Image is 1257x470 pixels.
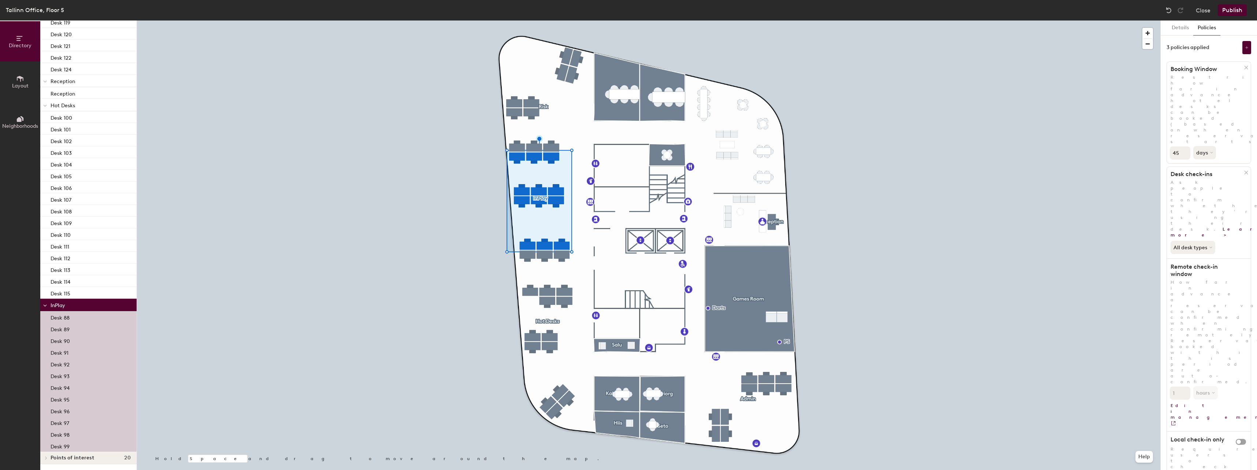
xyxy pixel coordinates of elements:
[1167,45,1209,51] div: 3 policies applied
[51,288,70,297] p: Desk 115
[51,64,71,73] p: Desk 124
[51,313,70,321] p: Desk 88
[1196,4,1210,16] button: Close
[51,336,70,344] p: Desk 90
[51,218,72,227] p: Desk 109
[1167,171,1244,178] h1: Desk check-ins
[51,124,71,133] p: Desk 101
[51,171,72,180] p: Desk 105
[51,253,70,262] p: Desk 112
[51,430,70,438] p: Desk 98
[9,42,31,49] span: Directory
[51,102,75,109] span: Hot Desks
[51,183,72,191] p: Desk 106
[51,324,70,333] p: Desk 89
[51,383,70,391] p: Desk 94
[51,18,70,26] p: Desk 119
[51,348,68,356] p: Desk 91
[1167,400,1251,426] a: Edit in management
[51,371,70,380] p: Desk 93
[51,89,75,97] p: Reception
[51,230,71,238] p: Desk 110
[1167,263,1244,278] h1: Remote check-in window
[1193,386,1218,399] button: hours
[1167,66,1244,73] h1: Booking Window
[12,83,29,89] span: Layout
[1167,436,1244,443] h1: Local check-in only
[51,136,72,145] p: Desk 102
[1167,279,1251,385] p: How far in advance a reservation can be confirmed when confirming remotely. Reservations booked w...
[51,113,72,121] p: Desk 100
[51,277,70,285] p: Desk 114
[51,242,69,250] p: Desk 111
[51,53,71,61] p: Desk 122
[1135,451,1153,463] button: Help
[51,265,70,273] p: Desk 113
[1193,20,1220,36] button: Policies
[1193,146,1216,159] button: days
[1218,4,1247,16] button: Publish
[51,441,70,450] p: Desk 99
[51,195,71,203] p: Desk 107
[51,29,72,38] p: Desk 120
[51,78,75,85] span: Reception
[51,160,72,168] p: Desk 104
[2,123,38,129] span: Neighborhoods
[51,406,70,415] p: Desk 96
[1167,74,1251,145] p: Restrict how far in advance hotel desks can be booked (based on when reservation starts).
[51,359,70,368] p: Desk 92
[6,5,64,15] div: Tallinn Office, Floor 5
[51,418,69,426] p: Desk 97
[51,455,94,461] span: Points of interest
[51,148,72,156] p: Desk 103
[1167,20,1193,36] button: Details
[51,302,65,309] span: InPlay
[124,455,131,461] span: 20
[51,395,70,403] p: Desk 95
[1171,241,1215,254] button: All desk types
[1165,7,1172,14] img: Undo
[51,206,72,215] p: Desk 108
[1177,7,1184,14] img: Redo
[51,41,70,49] p: Desk 121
